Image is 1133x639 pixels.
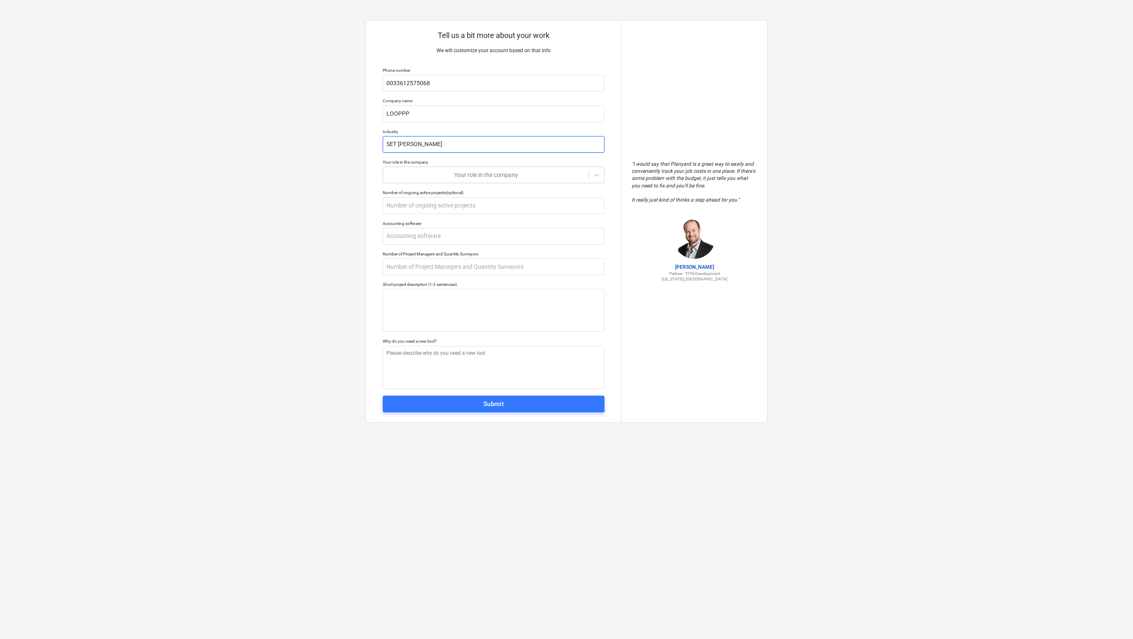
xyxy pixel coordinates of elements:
[383,136,605,153] input: Industry
[383,68,605,73] div: Phone number
[383,396,605,412] button: Submit
[383,258,605,275] input: Number of Project Managers and Quantity Surveyors
[383,228,605,245] input: Accounting software
[673,217,715,259] img: Jordan Cohen
[383,251,605,257] div: Number of Project Managers and Quantity Surveyors
[383,159,605,165] div: Your role in the company
[383,75,605,91] input: Your phone number
[383,98,605,104] div: Company name
[632,264,757,271] p: [PERSON_NAME]
[383,30,605,40] p: Tell us a bit more about your work
[632,271,757,276] p: Partner - TITN Development
[383,197,605,214] input: Number of ongoing active projects
[1091,599,1133,639] iframe: Chat Widget
[483,399,504,409] div: Submit
[383,129,605,134] div: Industry
[383,221,605,226] div: Accounting software
[383,282,605,287] div: Short project description (1-2 sentences)
[383,190,605,195] div: Number of ongoing active projects (optional)
[383,47,605,54] p: We will customize your account based on that info
[632,276,757,282] p: [US_STATE], [GEOGRAPHIC_DATA]
[383,338,605,344] div: Why do you need a new tool?
[632,161,757,204] p: " I would say that Planyard is a great way to easily and conveniently track your job costs in one...
[1091,599,1133,639] div: Widget de chat
[383,106,605,122] input: Company name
